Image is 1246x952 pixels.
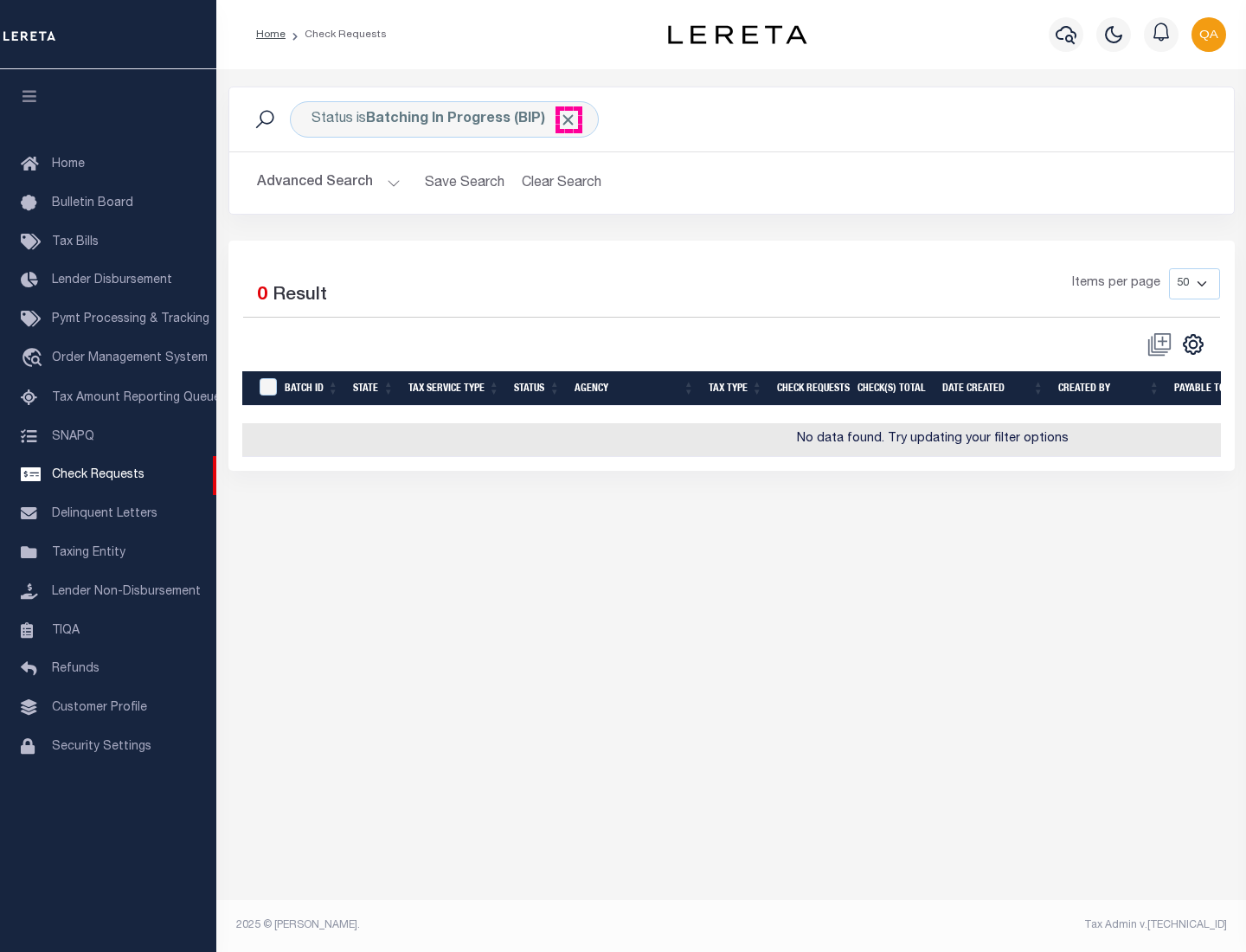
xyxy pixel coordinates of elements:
[52,352,208,364] span: Order Management System
[278,371,346,407] th: Batch Id: activate to sort column ascending
[515,166,609,200] button: Clear Search
[257,166,401,200] button: Advanced Search
[507,371,568,407] th: Status: activate to sort column ascending
[851,371,935,407] th: Check(s) Total
[568,371,702,407] th: Agency: activate to sort column ascending
[286,27,387,42] li: Check Requests
[770,371,851,407] th: Check Requests
[52,236,99,248] span: Tax Bills
[366,113,577,126] b: Batching In Progress (BIP)
[52,469,145,481] span: Check Requests
[52,430,94,442] span: SNAPQ
[346,371,401,407] th: State: activate to sort column ascending
[223,917,732,933] div: 2025 © [PERSON_NAME].
[21,348,48,370] i: travel_explore
[52,197,133,209] span: Bulletin Board
[1191,17,1226,52] img: svg+xml;base64,PHN2ZyB4bWxucz0iaHR0cDovL3d3dy53My5vcmcvMjAwMC9zdmciIHBvaW50ZXItZXZlbnRzPSJub25lIi...
[52,586,201,598] span: Lender Non-Disbursement
[52,702,147,714] span: Customer Profile
[273,282,327,310] label: Result
[52,663,100,675] span: Refunds
[52,741,151,753] span: Security Settings
[401,371,507,407] th: Tax Service Type: activate to sort column ascending
[935,371,1051,407] th: Date Created: activate to sort column ascending
[1051,371,1167,407] th: Created By: activate to sort column ascending
[52,313,209,325] span: Pymt Processing & Tracking
[52,158,85,170] span: Home
[52,624,80,636] span: TIQA
[668,25,806,44] img: logo-dark.svg
[52,547,125,559] span: Taxing Entity
[414,166,515,200] button: Save Search
[290,101,599,138] div: Status is
[256,29,286,40] a: Home
[744,917,1227,933] div: Tax Admin v.[TECHNICAL_ID]
[52,508,157,520] span: Delinquent Letters
[52,274,172,286] span: Lender Disbursement
[1072,274,1160,293] span: Items per page
[257,286,267,305] span: 0
[702,371,770,407] th: Tax Type: activate to sort column ascending
[52,392,221,404] span: Tax Amount Reporting Queue
[559,111,577,129] span: Click to Remove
